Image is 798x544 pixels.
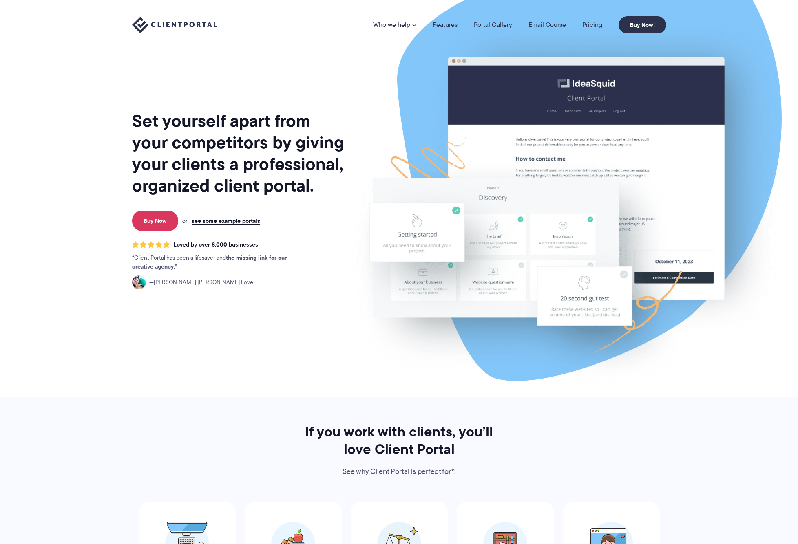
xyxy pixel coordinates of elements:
span: [PERSON_NAME] [PERSON_NAME] Love [149,278,253,287]
a: Email Course [528,22,566,28]
h1: Set yourself apart from your competitors by giving your clients a professional, organized client ... [132,110,346,196]
a: Portal Gallery [474,22,512,28]
a: Features [433,22,458,28]
a: Buy Now [132,211,178,231]
a: Who we help [373,22,416,28]
p: See why Client Portal is perfect for*: [294,466,504,478]
p: Client Portal has been a lifesaver and . [132,253,303,271]
span: or [182,217,188,225]
a: Buy Now! [619,16,666,33]
a: Pricing [582,22,602,28]
strong: the missing link for our creative agency [132,253,287,271]
h2: If you work with clients, you’ll love Client Portal [294,423,504,458]
span: Loved by over 8,000 businesses [173,241,258,248]
a: see some example portals [192,217,260,225]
